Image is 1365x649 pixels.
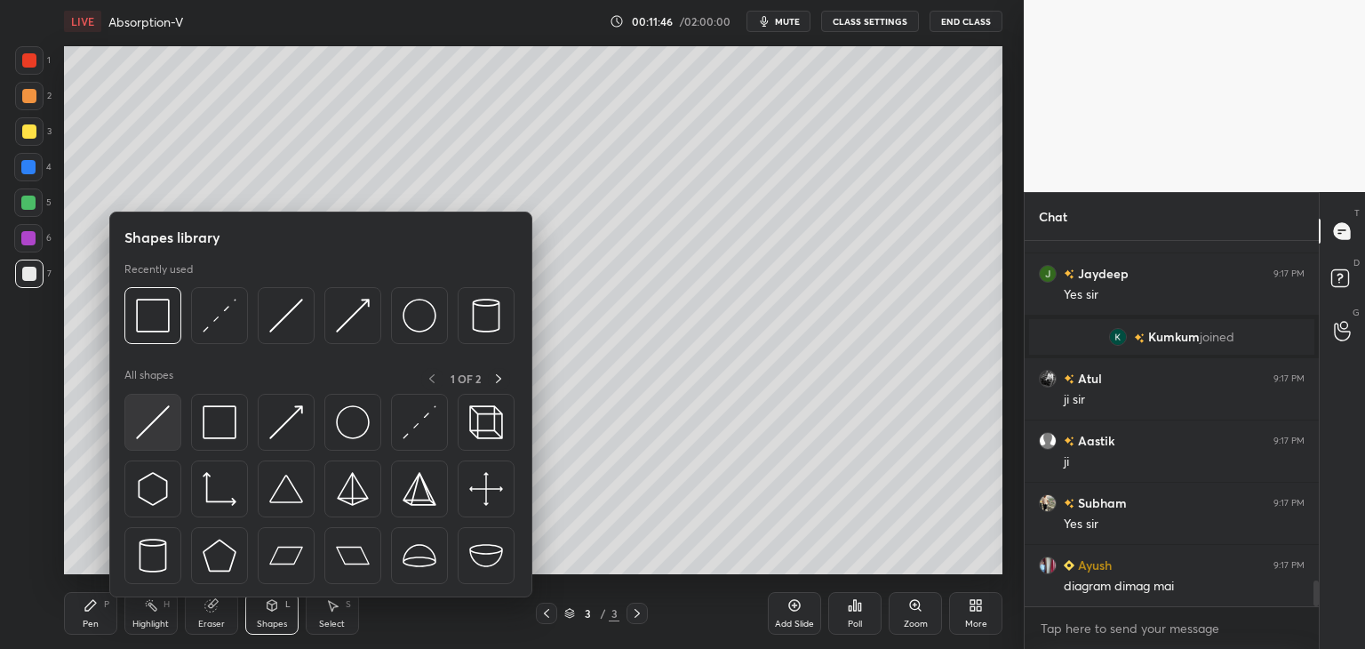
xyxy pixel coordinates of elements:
[1039,265,1057,283] img: 3
[285,600,291,609] div: L
[346,600,351,609] div: S
[1064,560,1074,571] img: Learner_Badge_beginner_1_8b307cf2a0.svg
[1273,268,1305,279] div: 9:17 PM
[1273,560,1305,571] div: 9:17 PM
[904,620,928,629] div: Zoom
[1074,369,1102,388] h6: Atul
[269,472,303,506] img: svg+xml;charset=utf-8,%3Csvg%20xmlns%3D%22http%3A%2F%2Fwww.w3.org%2F2000%2Fsvg%22%20width%3D%2238...
[1354,206,1360,220] p: T
[15,82,52,110] div: 2
[124,368,173,390] p: All shapes
[469,299,503,333] img: svg+xml;charset=utf-8,%3Csvg%20xmlns%3D%22http%3A%2F%2Fwww.w3.org%2F2000%2Fsvg%22%20width%3D%2228...
[1109,328,1127,346] img: 3
[821,11,919,32] button: CLASS SETTINGS
[1064,453,1305,471] div: ji
[775,620,814,629] div: Add Slide
[1064,374,1074,384] img: no-rating-badge.077c3623.svg
[600,608,605,619] div: /
[1064,516,1305,533] div: Yes sir
[136,405,170,439] img: svg+xml;charset=utf-8,%3Csvg%20xmlns%3D%22http%3A%2F%2Fwww.w3.org%2F2000%2Fsvg%22%20width%3D%2230...
[1025,241,1319,607] div: grid
[132,620,169,629] div: Highlight
[14,188,52,217] div: 5
[136,299,170,333] img: svg+xml;charset=utf-8,%3Csvg%20xmlns%3D%22http%3A%2F%2Fwww.w3.org%2F2000%2Fsvg%22%20width%3D%2234...
[1148,330,1200,344] span: Kumkum
[64,11,101,32] div: LIVE
[775,15,800,28] span: mute
[469,405,503,439] img: svg+xml;charset=utf-8,%3Csvg%20xmlns%3D%22http%3A%2F%2Fwww.w3.org%2F2000%2Fsvg%22%20width%3D%2235...
[164,600,170,609] div: H
[469,539,503,573] img: svg+xml;charset=utf-8,%3Csvg%20xmlns%3D%22http%3A%2F%2Fwww.w3.org%2F2000%2Fsvg%22%20width%3D%2238...
[136,472,170,506] img: svg+xml;charset=utf-8,%3Csvg%20xmlns%3D%22http%3A%2F%2Fwww.w3.org%2F2000%2Fsvg%22%20width%3D%2230...
[203,472,236,506] img: svg+xml;charset=utf-8,%3Csvg%20xmlns%3D%22http%3A%2F%2Fwww.w3.org%2F2000%2Fsvg%22%20width%3D%2233...
[269,405,303,439] img: svg+xml;charset=utf-8,%3Csvg%20xmlns%3D%22http%3A%2F%2Fwww.w3.org%2F2000%2Fsvg%22%20width%3D%2230...
[1074,431,1114,450] h6: Aastik
[203,539,236,573] img: svg+xml;charset=utf-8,%3Csvg%20xmlns%3D%22http%3A%2F%2Fwww.w3.org%2F2000%2Fsvg%22%20width%3D%2234...
[1273,373,1305,384] div: 9:17 PM
[124,227,220,248] h5: Shapes library
[15,117,52,146] div: 3
[104,600,109,609] div: P
[930,11,1002,32] button: End Class
[1273,498,1305,509] div: 9:17 PM
[1353,306,1360,319] p: G
[336,405,370,439] img: svg+xml;charset=utf-8,%3Csvg%20xmlns%3D%22http%3A%2F%2Fwww.w3.org%2F2000%2Fsvg%22%20width%3D%2236...
[609,605,619,621] div: 3
[1039,370,1057,388] img: 8a4d1098f4ed405b9d727518437e5fc7.40445327_3
[1064,499,1074,509] img: no-rating-badge.077c3623.svg
[451,372,481,386] p: 1 OF 2
[1074,556,1112,574] h6: Ayush
[1134,333,1145,343] img: no-rating-badge.077c3623.svg
[15,260,52,288] div: 7
[1273,436,1305,446] div: 9:17 PM
[1039,557,1057,574] img: 7c4fe25e60a643a28e461949351e2164.12454190_3
[14,224,52,252] div: 6
[136,539,170,573] img: svg+xml;charset=utf-8,%3Csvg%20xmlns%3D%22http%3A%2F%2Fwww.w3.org%2F2000%2Fsvg%22%20width%3D%2228...
[965,620,987,629] div: More
[83,620,99,629] div: Pen
[1039,432,1057,450] img: default.png
[203,405,236,439] img: svg+xml;charset=utf-8,%3Csvg%20xmlns%3D%22http%3A%2F%2Fwww.w3.org%2F2000%2Fsvg%22%20width%3D%2234...
[1064,391,1305,409] div: ji sir
[269,299,303,333] img: svg+xml;charset=utf-8,%3Csvg%20xmlns%3D%22http%3A%2F%2Fwww.w3.org%2F2000%2Fsvg%22%20width%3D%2230...
[403,299,436,333] img: svg+xml;charset=utf-8,%3Csvg%20xmlns%3D%22http%3A%2F%2Fwww.w3.org%2F2000%2Fsvg%22%20width%3D%2236...
[257,620,287,629] div: Shapes
[403,405,436,439] img: svg+xml;charset=utf-8,%3Csvg%20xmlns%3D%22http%3A%2F%2Fwww.w3.org%2F2000%2Fsvg%22%20width%3D%2230...
[336,299,370,333] img: svg+xml;charset=utf-8,%3Csvg%20xmlns%3D%22http%3A%2F%2Fwww.w3.org%2F2000%2Fsvg%22%20width%3D%2230...
[1064,437,1074,446] img: no-rating-badge.077c3623.svg
[319,620,345,629] div: Select
[108,13,183,30] h4: Absorption-V
[579,608,596,619] div: 3
[198,620,225,629] div: Eraser
[336,472,370,506] img: svg+xml;charset=utf-8,%3Csvg%20xmlns%3D%22http%3A%2F%2Fwww.w3.org%2F2000%2Fsvg%22%20width%3D%2234...
[469,472,503,506] img: svg+xml;charset=utf-8,%3Csvg%20xmlns%3D%22http%3A%2F%2Fwww.w3.org%2F2000%2Fsvg%22%20width%3D%2240...
[1039,494,1057,512] img: ace0f5e8a02c4acdb656177de42476d0.jpg
[14,153,52,181] div: 4
[746,11,810,32] button: mute
[1353,256,1360,269] p: D
[124,262,193,276] p: Recently used
[1074,264,1129,283] h6: Jaydeep
[1074,493,1127,512] h6: Subham
[403,472,436,506] img: svg+xml;charset=utf-8,%3Csvg%20xmlns%3D%22http%3A%2F%2Fwww.w3.org%2F2000%2Fsvg%22%20width%3D%2234...
[1064,286,1305,304] div: Yes sir
[1025,193,1082,240] p: Chat
[203,299,236,333] img: svg+xml;charset=utf-8,%3Csvg%20xmlns%3D%22http%3A%2F%2Fwww.w3.org%2F2000%2Fsvg%22%20width%3D%2230...
[1064,578,1305,596] div: diagram dimag mai
[336,539,370,573] img: svg+xml;charset=utf-8,%3Csvg%20xmlns%3D%22http%3A%2F%2Fwww.w3.org%2F2000%2Fsvg%22%20width%3D%2244...
[1200,330,1234,344] span: joined
[15,46,51,75] div: 1
[403,539,436,573] img: svg+xml;charset=utf-8,%3Csvg%20xmlns%3D%22http%3A%2F%2Fwww.w3.org%2F2000%2Fsvg%22%20width%3D%2238...
[269,539,303,573] img: svg+xml;charset=utf-8,%3Csvg%20xmlns%3D%22http%3A%2F%2Fwww.w3.org%2F2000%2Fsvg%22%20width%3D%2244...
[1064,269,1074,279] img: no-rating-badge.077c3623.svg
[848,620,862,629] div: Poll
